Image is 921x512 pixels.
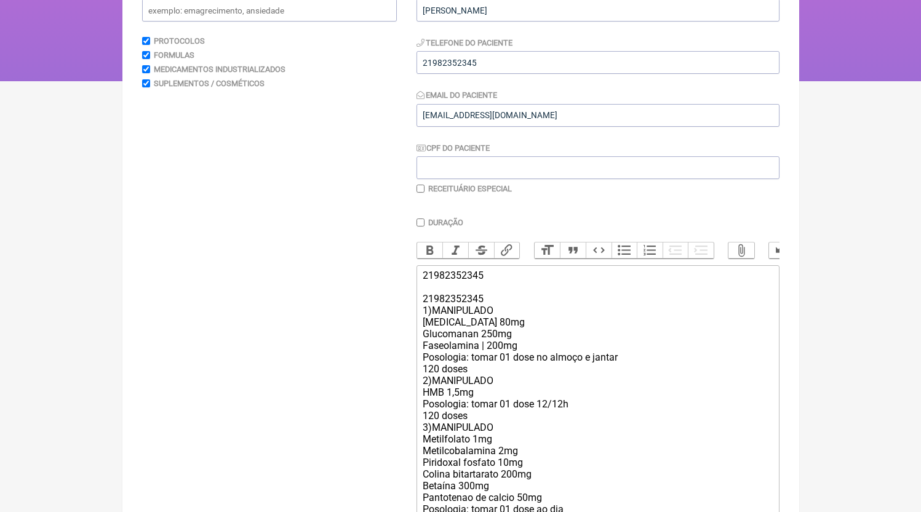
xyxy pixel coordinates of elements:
[417,90,498,100] label: Email do Paciente
[428,218,463,227] label: Duração
[417,143,490,153] label: CPF do Paciente
[428,184,512,193] label: Receituário Especial
[154,65,285,74] label: Medicamentos Industrializados
[442,242,468,258] button: Italic
[586,242,612,258] button: Code
[637,242,663,258] button: Numbers
[417,242,443,258] button: Bold
[154,79,265,88] label: Suplementos / Cosméticos
[560,242,586,258] button: Quote
[494,242,520,258] button: Link
[769,242,795,258] button: Undo
[468,242,494,258] button: Strikethrough
[535,242,560,258] button: Heading
[417,38,513,47] label: Telefone do Paciente
[728,242,754,258] button: Attach Files
[663,242,688,258] button: Decrease Level
[154,36,205,46] label: Protocolos
[612,242,637,258] button: Bullets
[154,50,194,60] label: Formulas
[688,242,714,258] button: Increase Level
